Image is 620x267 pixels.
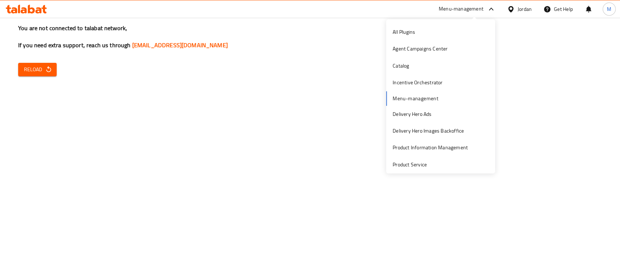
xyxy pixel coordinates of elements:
[393,45,447,53] div: Agent Campaigns Center
[439,5,483,13] div: Menu-management
[24,65,51,74] span: Reload
[393,161,427,169] div: Product Service
[393,28,415,36] div: All Plugins
[518,5,532,13] div: Jordan
[393,79,442,87] div: Incentive Orchestrator
[393,62,409,70] div: Catalog
[393,127,464,135] div: Delivery Hero Images Backoffice
[393,144,468,152] div: Product Information Management
[607,5,611,13] span: M
[393,110,431,118] div: Delivery Hero Ads
[132,40,228,50] a: [EMAIL_ADDRESS][DOMAIN_NAME]
[18,63,57,76] button: Reload
[18,24,602,49] h3: You are not connected to talabat network, If you need extra support, reach us through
